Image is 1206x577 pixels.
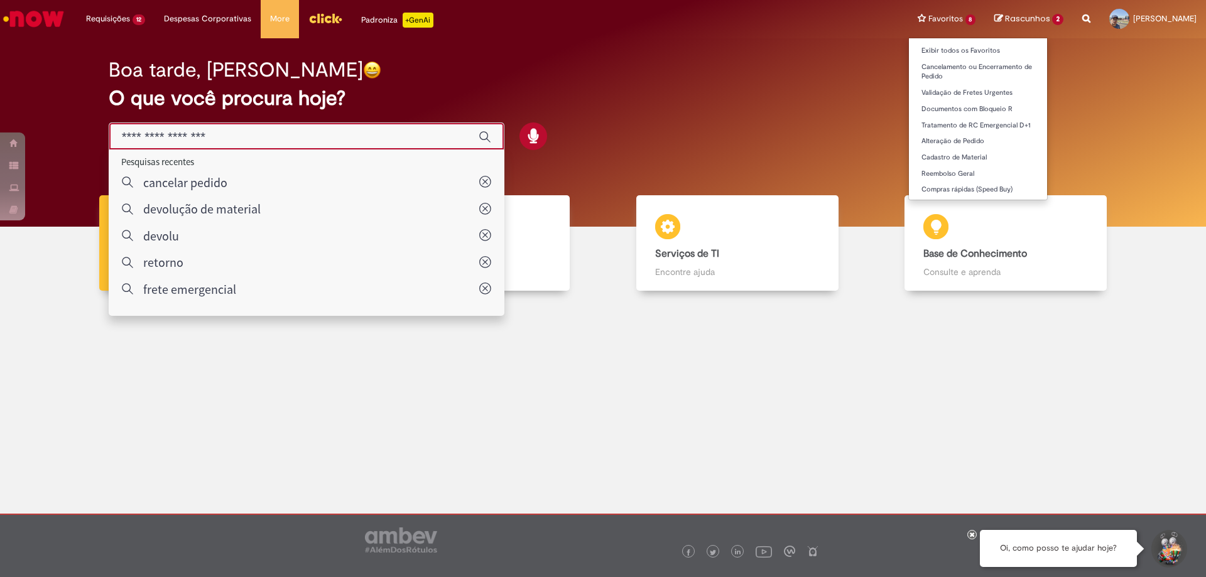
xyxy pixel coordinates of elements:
p: +GenAi [403,13,433,28]
span: Rascunhos [1005,13,1050,24]
img: click_logo_yellow_360x200.png [308,9,342,28]
a: Reembolso Geral [909,167,1048,181]
p: Encontre ajuda [655,266,820,278]
img: logo_footer_ambev_rotulo_gray.png [365,527,437,553]
img: logo_footer_linkedin.png [735,549,741,556]
img: logo_footer_facebook.png [685,549,692,556]
a: Exibir todos os Favoritos [909,44,1048,58]
img: happy-face.png [363,61,381,79]
ul: Favoritos [908,38,1048,200]
a: Tratamento de RC Emergencial D+1 [909,119,1048,132]
a: Alteração de Pedido [909,134,1048,148]
a: Documentos com Bloqueio R [909,102,1048,116]
div: Oi, como posso te ajudar hoje? [980,530,1137,567]
h2: O que você procura hoje? [109,87,1098,109]
a: Cancelamento ou Encerramento de Pedido [909,60,1048,84]
span: Requisições [86,13,130,25]
span: 2 [1052,14,1063,25]
img: logo_footer_workplace.png [784,546,795,557]
span: Favoritos [928,13,963,25]
img: logo_footer_naosei.png [807,546,818,557]
a: Rascunhos [994,13,1063,25]
b: Serviços de TI [655,247,719,260]
a: Compras rápidas (Speed Buy) [909,183,1048,197]
span: 8 [965,14,976,25]
span: Despesas Corporativas [164,13,251,25]
p: Consulte e aprenda [923,266,1088,278]
img: ServiceNow [1,6,66,31]
div: Padroniza [361,13,433,28]
a: Validação de Fretes Urgentes [909,86,1048,100]
h2: Boa tarde, [PERSON_NAME] [109,59,363,81]
a: Base de Conhecimento Consulte e aprenda [872,195,1141,291]
b: Base de Conhecimento [923,247,1027,260]
a: Serviços de TI Encontre ajuda [603,195,872,291]
img: logo_footer_youtube.png [756,543,772,559]
a: Tirar dúvidas Tirar dúvidas com Lupi Assist e Gen Ai [66,195,335,291]
span: More [270,13,290,25]
img: logo_footer_twitter.png [710,549,716,556]
button: Iniciar Conversa de Suporte [1149,530,1187,568]
span: 12 [133,14,145,25]
span: [PERSON_NAME] [1133,13,1197,24]
a: Cadastro de Material [909,151,1048,164]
